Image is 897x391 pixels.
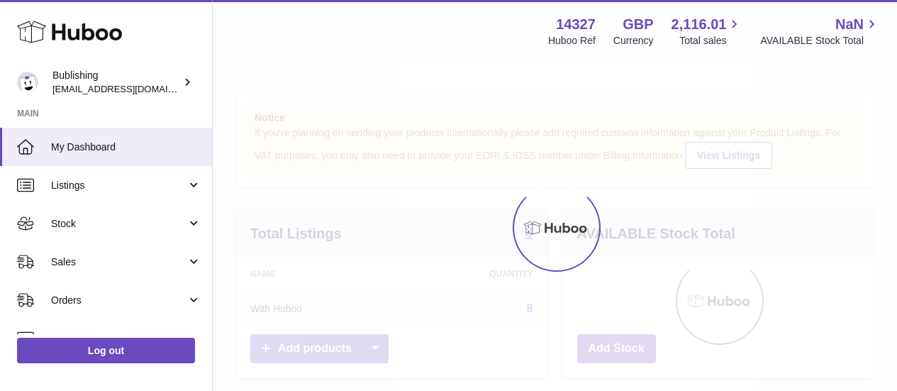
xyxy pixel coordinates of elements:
span: Orders [51,294,186,307]
a: 2,116.01 Total sales [672,15,743,48]
div: Bublishing [52,69,180,96]
span: My Dashboard [51,141,201,154]
strong: 14327 [556,15,596,34]
span: Sales [51,255,186,269]
a: Log out [17,338,195,363]
span: NaN [835,15,864,34]
span: Usage [51,332,201,346]
span: [EMAIL_ADDRESS][DOMAIN_NAME] [52,83,208,94]
div: Currency [613,34,654,48]
span: 2,116.01 [672,15,727,34]
span: Total sales [679,34,742,48]
img: internalAdmin-14327@internal.huboo.com [17,72,38,93]
div: Huboo Ref [548,34,596,48]
a: NaN AVAILABLE Stock Total [760,15,880,48]
span: AVAILABLE Stock Total [760,34,880,48]
span: Listings [51,179,186,192]
span: Stock [51,217,186,231]
strong: GBP [623,15,653,34]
